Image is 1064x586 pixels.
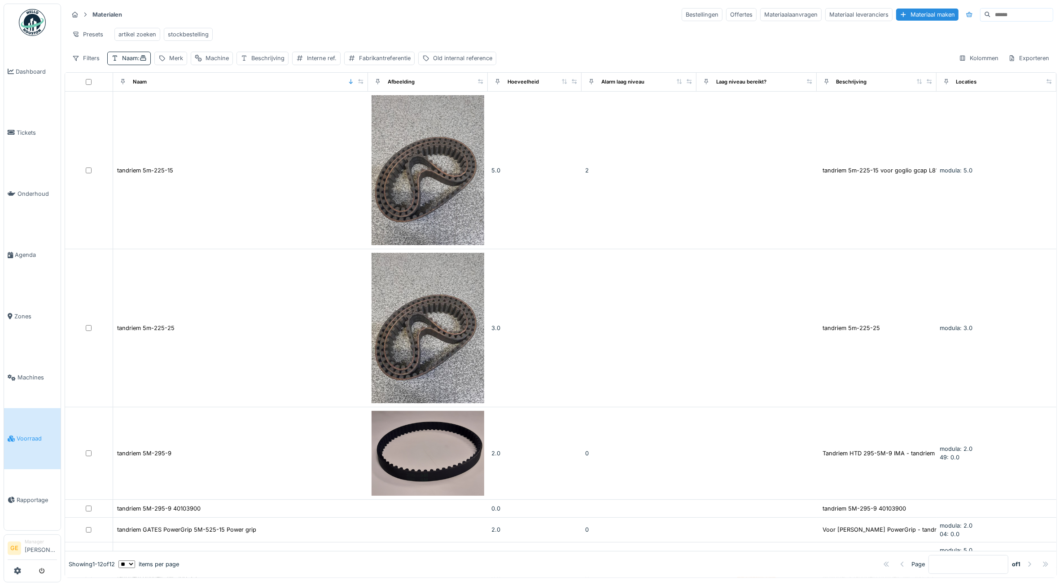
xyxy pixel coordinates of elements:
[940,167,973,174] span: modula: 5.0
[372,253,484,403] img: tandriem 5m-225-25
[823,525,985,534] div: Voor [PERSON_NAME] PowerGrip - tandriem GATES Pow...
[89,10,126,19] strong: Materialen
[726,8,757,21] div: Offertes
[359,54,411,62] div: Fabrikantreferentie
[4,347,61,408] a: Machines
[682,8,722,21] div: Bestellingen
[836,78,867,86] div: Beschrijving
[4,41,61,102] a: Dashboard
[4,102,61,163] a: Tickets
[601,78,644,86] div: Alarm laag niveau
[118,30,156,39] div: artikel zoeken
[117,166,173,175] div: tandriem 5m-225-15
[117,449,171,458] div: tandriem 5M-295-9
[14,312,57,321] span: Zones
[433,54,492,62] div: Old internal reference
[491,449,578,458] div: 2.0
[940,531,960,538] span: 04: 0.0
[388,78,415,86] div: Afbeelding
[169,54,183,62] div: Merk
[4,225,61,286] a: Agenda
[133,78,147,86] div: Naam
[18,373,57,382] span: Machines
[1012,560,1020,568] strong: of 1
[491,525,578,534] div: 2.0
[118,560,179,568] div: items per page
[122,54,147,62] div: Naam
[491,324,578,332] div: 3.0
[68,28,107,41] div: Presets
[823,166,938,175] div: tandriem 5m-225-15 voor goglio gcap L81
[508,78,539,86] div: Hoeveelheid
[372,411,484,495] img: tandriem 5M-295-9
[68,52,104,65] div: Filters
[940,325,973,331] span: modula: 3.0
[117,525,256,534] div: tandriem GATES PowerGrip 5M-525-15 Power grip
[823,324,880,332] div: tandriem 5m-225-25
[8,538,57,560] a: GE Manager[PERSON_NAME]
[16,67,57,76] span: Dashboard
[491,166,578,175] div: 5.0
[896,9,959,21] div: Materiaal maken
[19,9,46,36] img: Badge_color-CXgf-gQk.svg
[4,469,61,530] a: Rapportage
[4,408,61,469] a: Voorraad
[940,547,973,554] span: modula: 5.0
[25,538,57,558] li: [PERSON_NAME]
[585,449,693,458] div: 0
[491,551,578,559] div: 5.0
[17,128,57,137] span: Tickets
[760,8,822,21] div: Materiaalaanvragen
[585,551,693,559] div: 0
[117,324,175,332] div: tandriem 5m-225-25
[716,78,766,86] div: Laag niveau bereikt?
[4,286,61,347] a: Zones
[168,30,209,39] div: stockbestelling
[585,525,693,534] div: 0
[25,538,57,545] div: Manager
[955,52,1003,65] div: Kolommen
[940,454,960,461] span: 49: 0.0
[911,560,925,568] div: Page
[823,504,906,513] div: tandriem 5M-295-9 40103900
[940,522,973,529] span: modula: 2.0
[940,445,973,452] span: modula: 2.0
[491,504,578,513] div: 0.0
[206,54,229,62] div: Machine
[18,189,57,198] span: Onderhoud
[8,542,21,555] li: GE
[15,251,57,259] span: Agenda
[825,8,893,21] div: Materiaal leveranciers
[372,95,484,246] img: tandriem 5m-225-15
[307,54,337,62] div: Interne ref.
[117,551,197,559] div: tandriem Optibelt 5M-345-15
[69,560,115,568] div: Showing 1 - 12 of 12
[585,166,693,175] div: 2
[956,78,977,86] div: Locaties
[138,55,147,62] span: :
[823,449,966,458] div: Tandriem HTD 295-5M-9 IMA - tandriem 5M-295-9
[17,434,57,443] span: Voorraad
[4,163,61,225] a: Onderhoud
[17,496,57,504] span: Rapportage
[251,54,285,62] div: Beschrijving
[1004,52,1053,65] div: Exporteren
[117,504,201,513] div: tandriem 5M-295-9 40103900
[823,551,957,559] div: Voor IMA Optibelt - tandriem Optibelt 5M-345-15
